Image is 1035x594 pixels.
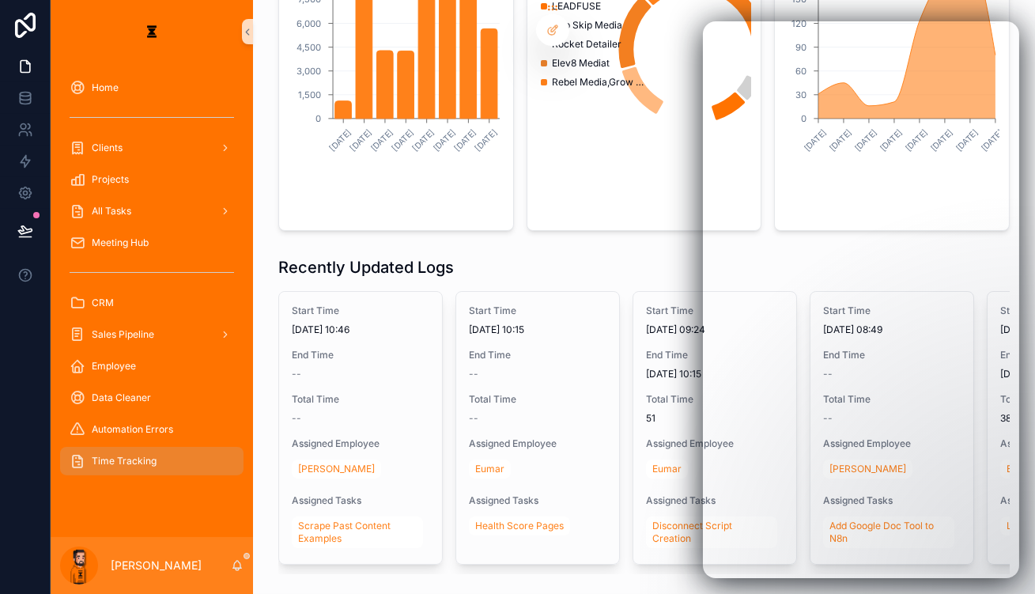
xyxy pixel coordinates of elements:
[60,384,244,412] a: Data Cleaner
[292,460,381,479] a: [PERSON_NAME]
[646,323,784,336] span: [DATE] 09:24
[92,328,154,341] span: Sales Pipeline
[92,173,129,186] span: Projects
[552,38,621,51] span: Rocket Detailer
[646,516,777,548] a: Disconnect Script Creation
[646,412,784,425] span: 51
[703,21,1019,578] iframe: Intercom live chat
[469,412,478,425] span: --
[432,127,458,153] text: [DATE]
[60,197,244,225] a: All Tasks
[297,66,321,77] tspan: 3,000
[60,74,244,102] a: Home
[469,460,511,479] a: Eumar
[92,236,149,249] span: Meeting Hub
[92,81,119,94] span: Home
[348,127,374,153] text: [DATE]
[292,323,429,336] span: [DATE] 10:46
[292,412,301,425] span: --
[92,423,173,436] span: Automation Errors
[469,305,606,317] span: Start Time
[298,463,375,475] span: [PERSON_NAME]
[292,494,429,507] span: Assigned Tasks
[92,205,131,218] span: All Tasks
[646,368,784,380] span: [DATE] 10:15
[469,494,606,507] span: Assigned Tasks
[552,76,647,89] span: Rebel Media,Grow Localli,Hop Skip Media
[292,437,429,450] span: Assigned Employee
[297,42,321,53] tspan: 4,500
[646,494,784,507] span: Assigned Tasks
[60,165,244,194] a: Projects
[60,134,244,162] a: Clients
[469,323,606,336] span: [DATE] 10:15
[60,289,244,317] a: CRM
[475,520,564,532] span: Health Score Pages
[646,460,688,479] a: Eumar
[327,127,353,153] text: [DATE]
[315,113,321,124] tspan: 0
[92,392,151,404] span: Data Cleaner
[92,360,136,373] span: Employee
[278,256,454,278] h1: Recently Updated Logs
[298,520,417,545] span: Scrape Past Content Examples
[473,127,499,153] text: [DATE]
[552,57,610,70] span: Elev8 Mediat
[410,127,436,153] text: [DATE]
[652,463,682,475] span: Eumar
[92,297,114,309] span: CRM
[369,127,395,153] text: [DATE]
[292,305,429,317] span: Start Time
[298,89,321,100] tspan: 1,500
[139,19,164,44] img: App logo
[552,19,622,32] span: Hop Skip Media
[292,349,429,361] span: End Time
[60,352,244,380] a: Employee
[111,558,202,573] p: [PERSON_NAME]
[51,63,253,494] div: scrollable content
[292,516,423,548] a: Scrape Past Content Examples
[297,18,321,29] tspan: 6,000
[469,368,478,380] span: --
[475,463,504,475] span: Eumar
[646,305,784,317] span: Start Time
[469,349,606,361] span: End Time
[60,415,244,444] a: Automation Errors
[469,437,606,450] span: Assigned Employee
[60,229,244,257] a: Meeting Hub
[452,127,478,153] text: [DATE]
[92,142,123,154] span: Clients
[791,18,806,29] tspan: 120
[469,393,606,406] span: Total Time
[60,320,244,349] a: Sales Pipeline
[646,393,784,406] span: Total Time
[646,349,784,361] span: End Time
[292,368,301,380] span: --
[292,393,429,406] span: Total Time
[469,516,570,535] a: Health Score Pages
[646,437,784,450] span: Assigned Employee
[652,520,771,545] span: Disconnect Script Creation
[390,127,416,153] text: [DATE]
